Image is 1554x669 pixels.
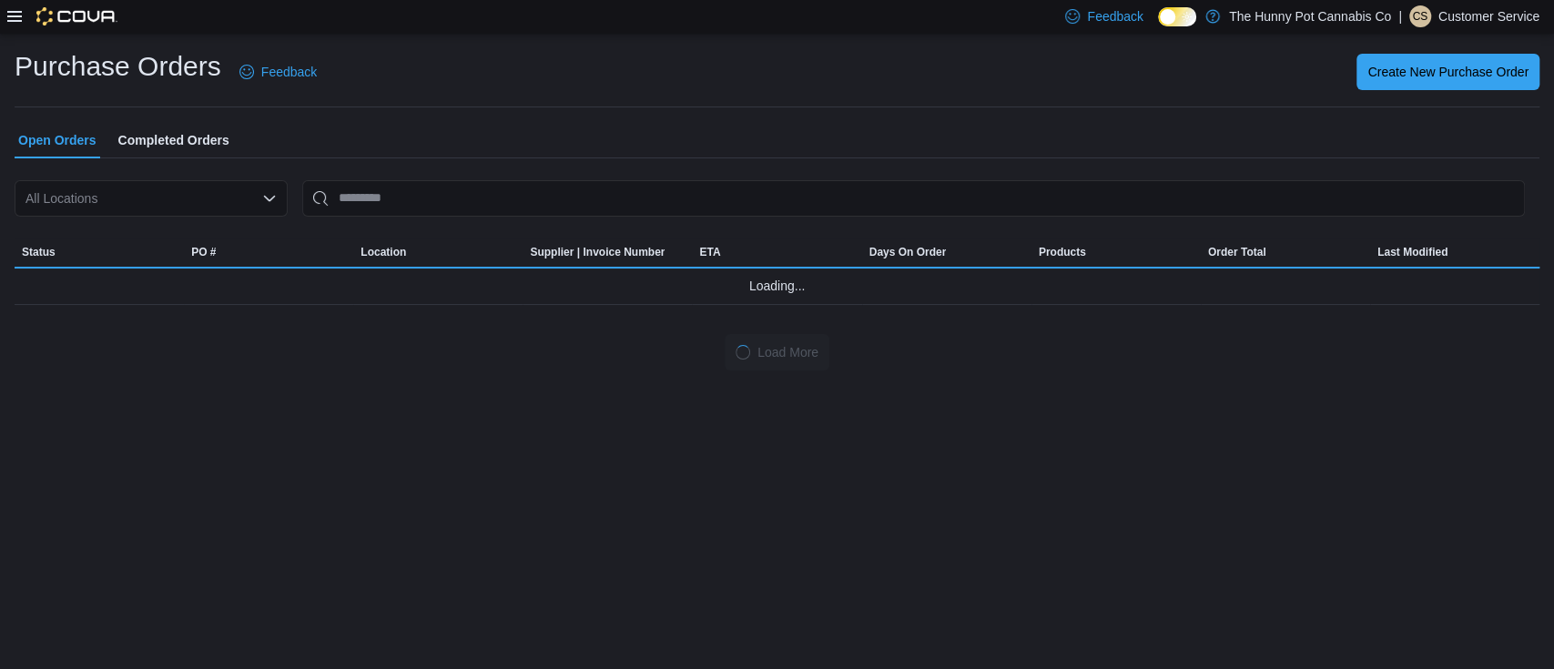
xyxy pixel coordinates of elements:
span: Loading [733,342,753,362]
span: Products [1039,245,1086,259]
button: Open list of options [262,191,277,206]
button: ETA [692,238,861,267]
button: Last Modified [1370,238,1539,267]
button: Days On Order [862,238,1031,267]
input: This is a search bar. After typing your query, hit enter to filter the results lower in the page. [302,180,1525,217]
span: Status [22,245,56,259]
p: | [1398,5,1402,27]
div: Location [361,245,406,259]
span: Load More [757,343,818,361]
button: Order Total [1201,238,1370,267]
p: The Hunny Pot Cannabis Co [1229,5,1391,27]
span: Completed Orders [118,122,229,158]
span: Create New Purchase Order [1367,63,1529,81]
span: Feedback [261,63,317,81]
span: CS [1412,5,1427,27]
button: Supplier | Invoice Number [523,238,692,267]
span: Supplier | Invoice Number [530,245,665,259]
button: Location [353,238,523,267]
span: Feedback [1087,7,1143,25]
span: Days On Order [869,245,947,259]
h1: Purchase Orders [15,48,221,85]
p: Customer Service [1438,5,1539,27]
span: Order Total [1208,245,1266,259]
input: Dark Mode [1158,7,1196,26]
button: Products [1031,238,1201,267]
span: ETA [699,245,720,259]
button: Status [15,238,184,267]
span: PO # [191,245,216,259]
span: Last Modified [1377,245,1447,259]
span: Dark Mode [1158,26,1159,27]
button: LoadingLoad More [725,334,829,370]
span: Loading... [749,275,806,297]
div: Customer Service [1409,5,1431,27]
img: Cova [36,7,117,25]
button: Create New Purchase Order [1356,54,1539,90]
button: PO # [184,238,353,267]
a: Feedback [232,54,324,90]
span: Open Orders [18,122,96,158]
